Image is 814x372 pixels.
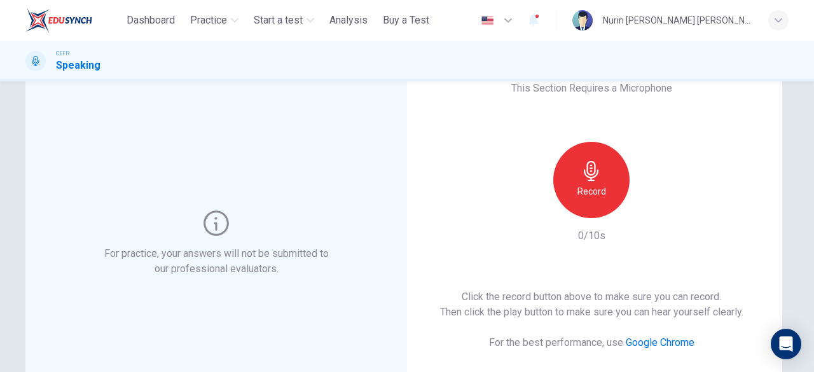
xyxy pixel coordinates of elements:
span: Analysis [329,13,368,28]
a: Google Chrome [626,336,694,348]
button: Analysis [324,9,373,32]
img: ELTC logo [25,8,92,33]
span: CEFR [56,49,69,58]
div: Open Intercom Messenger [771,329,801,359]
div: Nurin [PERSON_NAME] [PERSON_NAME] [603,13,753,28]
h6: Record [577,184,606,199]
h6: 0/10s [578,228,605,244]
h6: For practice, your answers will not be submitted to our professional evaluators. [102,246,331,277]
h1: Speaking [56,58,100,73]
img: Profile picture [572,10,593,31]
img: en [479,16,495,25]
span: Buy a Test [383,13,429,28]
button: Buy a Test [378,9,434,32]
h6: For the best performance, use [489,335,694,350]
a: ELTC logo [25,8,121,33]
button: Dashboard [121,9,180,32]
span: Start a test [254,13,303,28]
button: Record [553,142,630,218]
h6: This Section Requires a Microphone [511,81,672,96]
span: Dashboard [127,13,175,28]
span: Practice [190,13,227,28]
h6: Click the record button above to make sure you can record. Then click the play button to make sur... [440,289,743,320]
button: Practice [185,9,244,32]
button: Start a test [249,9,319,32]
